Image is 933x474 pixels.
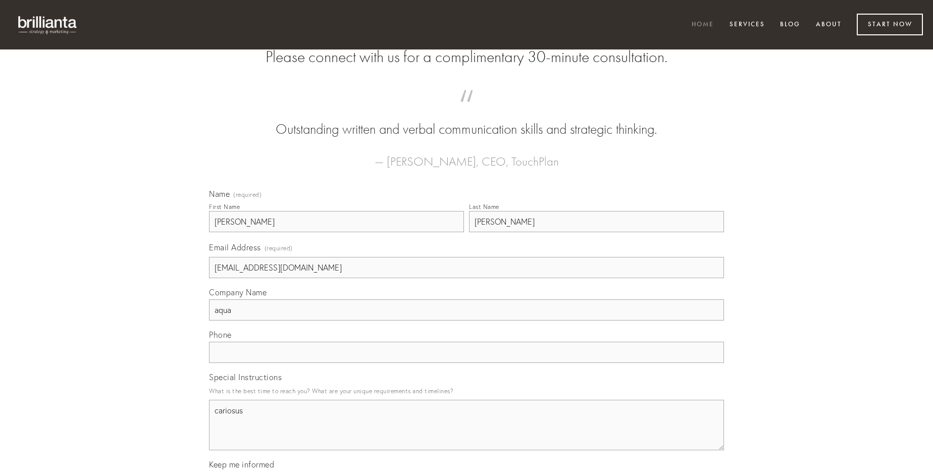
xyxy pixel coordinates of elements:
[209,400,724,450] textarea: cariosus
[209,384,724,398] p: What is the best time to reach you? What are your unique requirements and timelines?
[809,17,848,33] a: About
[209,287,267,297] span: Company Name
[265,241,293,255] span: (required)
[685,17,720,33] a: Home
[723,17,771,33] a: Services
[209,372,282,382] span: Special Instructions
[225,100,708,120] span: “
[209,203,240,210] div: First Name
[209,189,230,199] span: Name
[857,14,923,35] a: Start Now
[469,203,499,210] div: Last Name
[773,17,807,33] a: Blog
[209,459,274,469] span: Keep me informed
[209,242,261,252] span: Email Address
[233,192,262,198] span: (required)
[10,10,86,39] img: brillianta - research, strategy, marketing
[209,47,724,67] h2: Please connect with us for a complimentary 30-minute consultation.
[225,100,708,139] blockquote: Outstanding written and verbal communication skills and strategic thinking.
[209,330,232,340] span: Phone
[225,139,708,172] figcaption: — [PERSON_NAME], CEO, TouchPlan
